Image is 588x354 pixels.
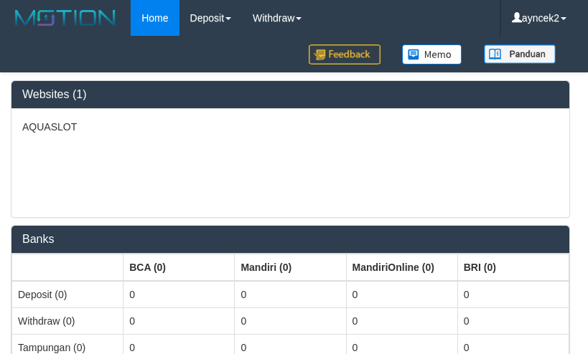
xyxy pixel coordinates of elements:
[235,307,346,334] td: 0
[457,254,569,281] th: Group: activate to sort column ascending
[22,233,559,246] h3: Banks
[22,88,559,101] h3: Websites (1)
[123,281,235,308] td: 0
[12,307,123,334] td: Withdraw (0)
[123,254,235,281] th: Group: activate to sort column ascending
[402,44,462,64] img: Button%20Memo.svg
[346,281,457,308] td: 0
[12,281,123,308] td: Deposit (0)
[484,44,556,64] img: panduan.png
[235,254,346,281] th: Group: activate to sort column ascending
[12,254,123,281] th: Group: activate to sort column ascending
[309,44,381,64] img: Feedback.jpg
[22,120,559,134] p: AQUASLOT
[123,307,235,334] td: 0
[235,281,346,308] td: 0
[346,307,457,334] td: 0
[457,281,569,308] td: 0
[11,7,120,29] img: MOTION_logo.png
[457,307,569,334] td: 0
[346,254,457,281] th: Group: activate to sort column ascending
